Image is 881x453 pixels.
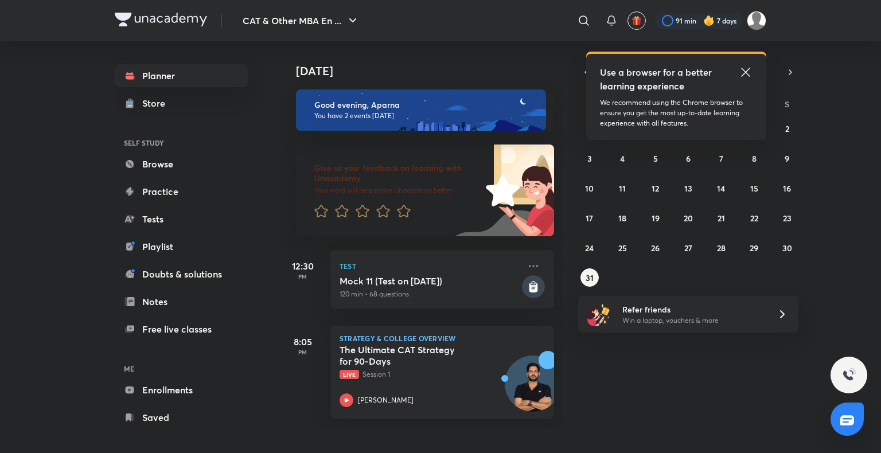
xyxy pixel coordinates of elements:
[314,111,536,120] p: You have 2 events [DATE]
[745,239,763,257] button: August 29, 2025
[340,259,520,273] p: Test
[586,213,593,224] abbr: August 17, 2025
[778,119,796,138] button: August 2, 2025
[778,179,796,197] button: August 16, 2025
[613,179,631,197] button: August 11, 2025
[115,263,248,286] a: Doubts & solutions
[115,318,248,341] a: Free live classes
[652,183,659,194] abbr: August 12, 2025
[580,149,599,167] button: August 3, 2025
[718,213,725,224] abbr: August 21, 2025
[712,179,730,197] button: August 14, 2025
[613,209,631,227] button: August 18, 2025
[340,370,359,379] span: Live
[340,369,520,380] p: Session 1
[712,209,730,227] button: August 21, 2025
[646,179,665,197] button: August 12, 2025
[627,11,646,30] button: avatar
[618,243,627,253] abbr: August 25, 2025
[622,315,763,326] p: Win a laptop, vouchers & more
[717,243,726,253] abbr: August 28, 2025
[778,239,796,257] button: August 30, 2025
[340,275,520,287] h5: Mock 11 (Test on 31.08.2025)
[712,239,730,257] button: August 28, 2025
[115,180,248,203] a: Practice
[679,179,697,197] button: August 13, 2025
[646,239,665,257] button: August 26, 2025
[580,179,599,197] button: August 10, 2025
[618,213,626,224] abbr: August 18, 2025
[783,183,791,194] abbr: August 16, 2025
[652,213,660,224] abbr: August 19, 2025
[785,123,789,134] abbr: August 2, 2025
[752,153,757,164] abbr: August 8, 2025
[622,303,763,315] h6: Refer friends
[447,145,554,236] img: feedback_image
[778,209,796,227] button: August 23, 2025
[679,149,697,167] button: August 6, 2025
[587,303,610,326] img: referral
[236,9,367,32] button: CAT & Other MBA En ...
[717,183,725,194] abbr: August 14, 2025
[280,273,326,280] p: PM
[646,209,665,227] button: August 19, 2025
[115,13,207,29] a: Company Logo
[115,92,248,115] a: Store
[679,209,697,227] button: August 20, 2025
[296,89,546,131] img: evening
[684,213,693,224] abbr: August 20, 2025
[686,153,691,164] abbr: August 6, 2025
[580,209,599,227] button: August 17, 2025
[340,344,482,367] h5: The Ultimate CAT Strategy for 90-Days
[679,239,697,257] button: August 27, 2025
[785,153,789,164] abbr: August 9, 2025
[115,290,248,313] a: Notes
[750,183,758,194] abbr: August 15, 2025
[115,13,207,26] img: Company Logo
[314,163,482,183] h6: Give us your feedback on learning with Unacademy
[115,235,248,258] a: Playlist
[684,183,692,194] abbr: August 13, 2025
[358,395,414,405] p: [PERSON_NAME]
[340,335,545,342] p: Strategy & College Overview
[115,153,248,175] a: Browse
[619,183,626,194] abbr: August 11, 2025
[785,99,789,110] abbr: Saturday
[600,97,753,128] p: We recommend using the Chrome browser to ensure you get the most up-to-date learning experience w...
[747,11,766,30] img: Aparna Dubey
[750,243,758,253] abbr: August 29, 2025
[750,213,758,224] abbr: August 22, 2025
[280,349,326,356] p: PM
[620,153,625,164] abbr: August 4, 2025
[115,133,248,153] h6: SELF STUDY
[646,149,665,167] button: August 5, 2025
[314,186,482,195] p: Your word will help make Unacademy better
[719,153,723,164] abbr: August 7, 2025
[783,213,792,224] abbr: August 23, 2025
[745,149,763,167] button: August 8, 2025
[712,149,730,167] button: August 7, 2025
[505,362,560,417] img: Avatar
[296,64,566,78] h4: [DATE]
[651,243,660,253] abbr: August 26, 2025
[600,65,714,93] h5: Use a browser for a better learning experience
[586,272,594,283] abbr: August 31, 2025
[745,209,763,227] button: August 22, 2025
[115,64,248,87] a: Planner
[782,243,792,253] abbr: August 30, 2025
[115,378,248,401] a: Enrollments
[115,208,248,231] a: Tests
[585,243,594,253] abbr: August 24, 2025
[842,368,856,382] img: ttu
[142,96,172,110] div: Store
[613,149,631,167] button: August 4, 2025
[115,359,248,378] h6: ME
[585,183,594,194] abbr: August 10, 2025
[314,100,536,110] h6: Good evening, Aparna
[653,153,658,164] abbr: August 5, 2025
[587,153,592,164] abbr: August 3, 2025
[280,335,326,349] h5: 8:05
[580,268,599,287] button: August 31, 2025
[115,406,248,429] a: Saved
[580,239,599,257] button: August 24, 2025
